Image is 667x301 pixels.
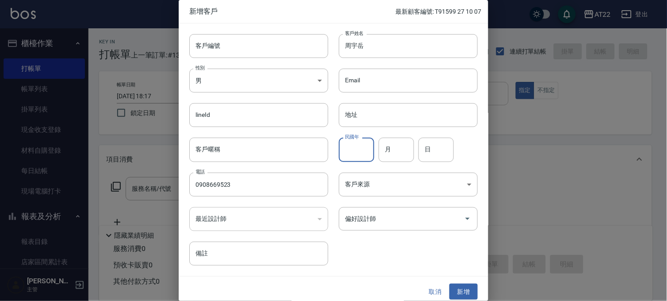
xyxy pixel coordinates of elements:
[460,212,475,226] button: Open
[189,69,328,93] div: 男
[189,7,395,16] span: 新增客戶
[449,284,478,300] button: 新增
[395,7,481,16] p: 最新顧客編號: T91599 27 10 07
[195,169,205,175] label: 電話
[421,284,449,300] button: 取消
[195,65,205,71] label: 性別
[345,134,359,140] label: 民國年
[345,30,364,37] label: 客戶姓名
